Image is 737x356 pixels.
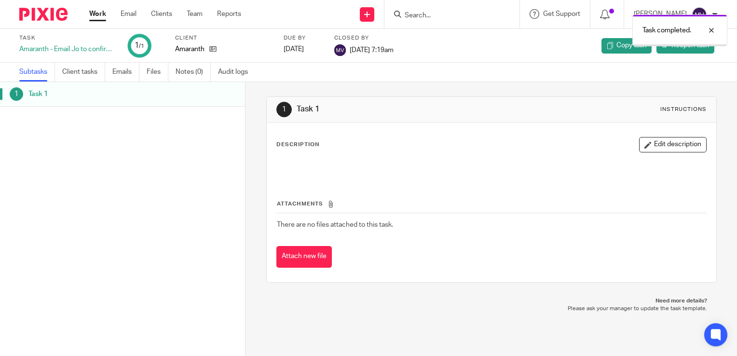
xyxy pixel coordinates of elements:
a: Team [187,9,203,19]
a: Email [121,9,136,19]
a: Work [89,9,106,19]
p: Description [276,141,319,149]
p: Need more details? [276,297,707,305]
p: Amaranth [175,44,205,54]
a: Notes (0) [176,63,211,82]
a: Client tasks [62,63,105,82]
p: Task completed. [642,26,691,35]
img: svg%3E [334,44,346,56]
button: Edit description [639,137,707,152]
a: Files [147,63,168,82]
a: Emails [112,63,139,82]
small: /1 [139,43,144,49]
div: 1 [276,102,292,117]
label: Client [175,34,272,42]
label: Closed by [334,34,394,42]
label: Task [19,34,116,42]
a: Reports [217,9,241,19]
div: [DATE] [284,44,322,54]
a: Clients [151,9,172,19]
span: [DATE] 7:19am [350,46,394,53]
p: Please ask your manager to update the task template. [276,305,707,313]
a: Audit logs [218,63,255,82]
span: Attachments [277,201,323,206]
div: 1 [10,87,23,101]
div: 1 [135,40,144,51]
h1: Task 1 [297,104,512,114]
div: Instructions [660,106,707,113]
a: Subtasks [19,63,55,82]
img: Pixie [19,8,68,21]
label: Due by [284,34,322,42]
span: There are no files attached to this task. [277,221,393,228]
div: Amaranth - Email Jo to confirm Xero is up to date for the supplier payment run 2 [19,44,116,54]
h1: Task 1 [28,87,166,101]
button: Attach new file [276,246,332,268]
img: svg%3E [692,7,707,22]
